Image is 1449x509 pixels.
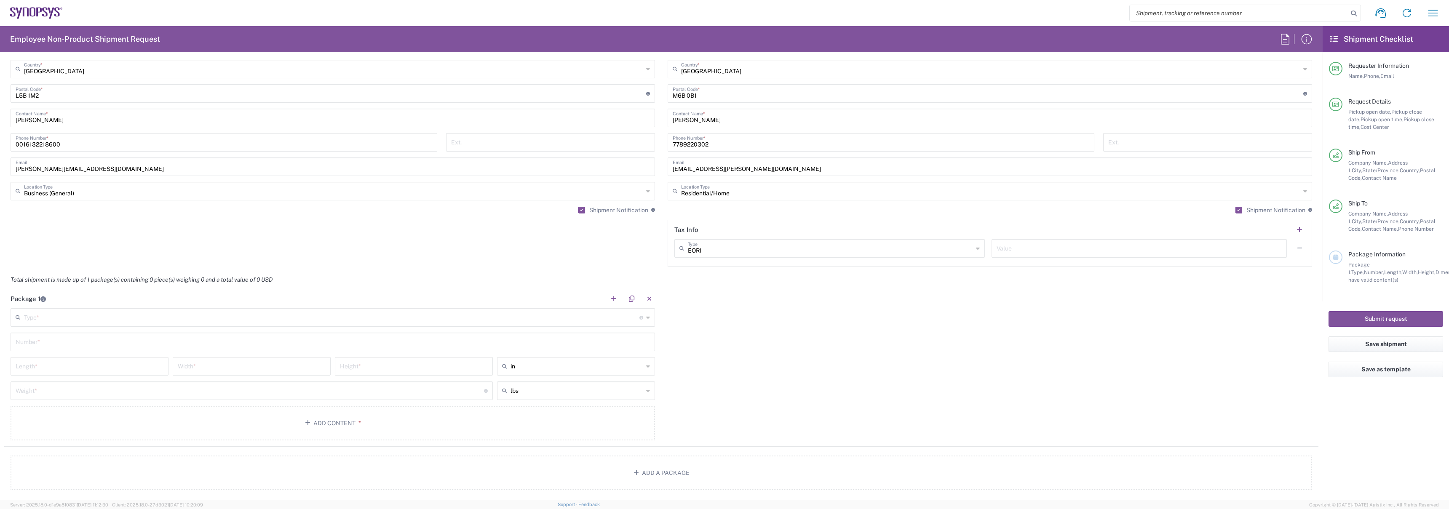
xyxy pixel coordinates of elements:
[10,34,160,44] h2: Employee Non-Product Shipment Request
[1352,167,1362,173] span: City,
[1402,269,1418,275] span: Width,
[1398,226,1434,232] span: Phone Number
[1380,73,1394,79] span: Email
[11,295,46,303] h2: Package 1
[558,502,579,507] a: Support
[1235,207,1305,213] label: Shipment Notification
[578,207,648,213] label: Shipment Notification
[1418,269,1436,275] span: Height,
[112,502,203,507] span: Client: 2025.18.0-27d3021
[1330,34,1413,44] h2: Shipment Checklist
[11,498,49,507] h2: Attachments
[674,226,698,234] h2: Tax Info
[1348,251,1406,258] span: Package Information
[1400,218,1420,224] span: Country,
[1329,336,1443,352] button: Save shipment
[77,502,108,507] span: [DATE] 11:12:30
[1348,149,1375,156] span: Ship From
[1348,62,1409,69] span: Requester Information
[169,502,203,507] span: [DATE] 10:20:09
[1329,311,1443,327] button: Submit request
[4,276,279,283] em: Total shipment is made up of 1 package(s) containing 0 piece(s) weighing 0 and a total value of 0...
[1351,269,1364,275] span: Type,
[1362,167,1400,173] span: State/Province,
[1352,218,1362,224] span: City,
[1362,226,1398,232] span: Contact Name,
[10,502,108,507] span: Server: 2025.18.0-d1e9a510831
[1364,73,1380,79] span: Phone,
[1130,5,1348,21] input: Shipment, tracking or reference number
[1364,269,1384,275] span: Number,
[1348,73,1364,79] span: Name,
[578,502,600,507] a: Feedback
[1348,261,1370,275] span: Package 1:
[1348,98,1391,105] span: Request Details
[1309,501,1439,509] span: Copyright © [DATE]-[DATE] Agistix Inc., All Rights Reserved
[1384,269,1402,275] span: Length,
[11,406,655,440] button: Add Content*
[1348,109,1391,115] span: Pickup open date,
[1329,362,1443,377] button: Save as template
[1361,124,1389,130] span: Cost Center
[1348,200,1368,207] span: Ship To
[1362,175,1397,181] span: Contact Name
[1362,218,1400,224] span: State/Province,
[11,456,1312,490] button: Add a Package
[1400,167,1420,173] span: Country,
[1361,116,1404,123] span: Pickup open time,
[1348,211,1388,217] span: Company Name,
[1348,160,1388,166] span: Company Name,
